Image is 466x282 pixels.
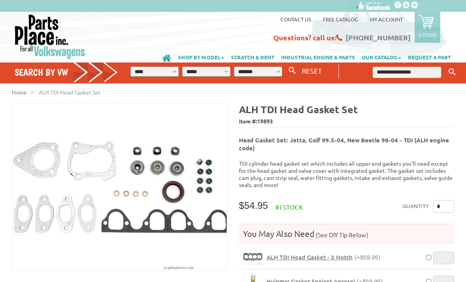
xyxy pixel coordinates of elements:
[314,231,368,238] span: (See DIY Tip Below)
[12,103,227,271] img: ALH TDI Head Gasket Set
[267,254,380,261] a: ALH TDI Head Gasket - 3 Notch(+$59.95)
[239,160,454,188] p: TDI cylinder head gasket set which includes all upper end gaskets you'll need except for the head...
[276,203,303,211] span: In stock
[299,65,325,76] button: RESET
[239,103,358,115] b: ALH TDI Head Gasket Set
[267,253,353,261] span: ALH TDI Head Gasket - 3 Notch
[228,50,278,64] a: SCRATCH & DENT
[257,117,273,125] span: 19893
[405,50,454,64] a: REQUEST A PART
[12,89,27,96] a: Home
[302,66,322,75] span: RESET
[239,116,454,127] span: Item #:
[370,16,403,23] a: My Account
[175,50,227,64] a: SHOP BY MODEL
[280,16,311,23] a: Contact us
[243,249,263,265] a: ALH TDI Head Gasket - 3 Notch
[243,250,262,264] img: ALH TDI Head Gasket - 3 Notch
[278,50,358,64] a: INDUSTRIAL ENGINE & PARTS
[446,66,458,79] button: Keyword Search
[355,254,380,261] span: (+$59.95)
[419,31,436,38] p: 0 items
[359,50,404,64] a: OUR CATALOG
[415,12,440,43] a: 0 items
[286,65,299,76] button: Search By VW...
[402,200,429,213] label: Quantity
[239,200,268,211] span: $54.95
[39,89,101,96] span: ALH TDI Head Gasket Set
[239,136,449,152] b: Head Gasket Set: Jetta, Golf 99.5-04, New Beetle 98-04 - TDI (ALH engine code)
[239,228,454,239] h4: You May Also Need
[323,16,358,23] a: Free Catalog
[15,66,118,78] h4: Search by VW
[14,14,86,59] img: Parts Place Inc!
